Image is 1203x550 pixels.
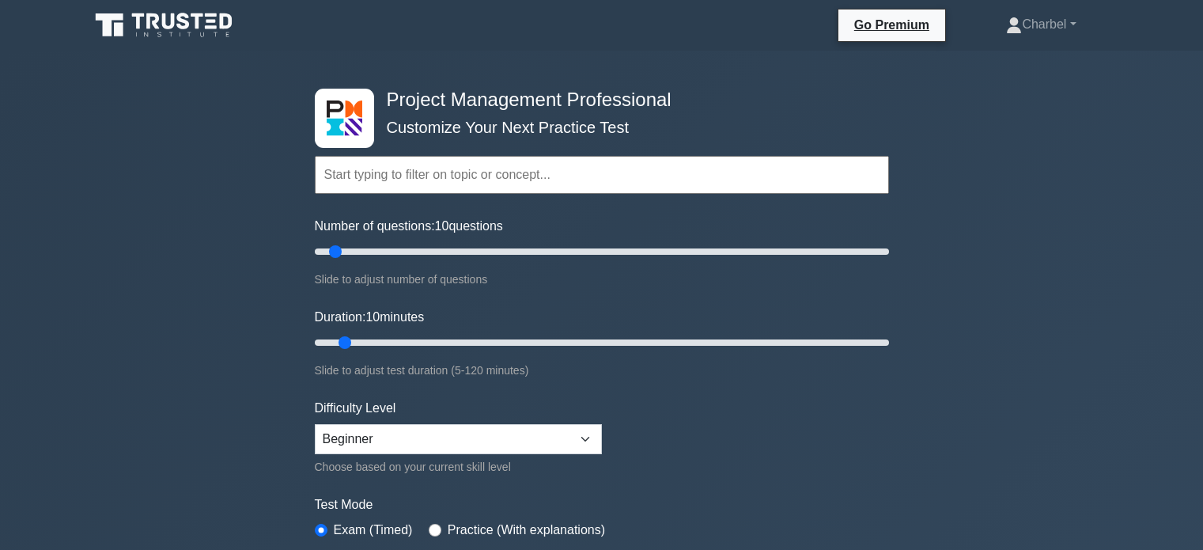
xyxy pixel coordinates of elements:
[968,9,1114,40] a: Charbel
[380,89,811,112] h4: Project Management Professional
[315,308,425,327] label: Duration: minutes
[315,270,889,289] div: Slide to adjust number of questions
[334,521,413,540] label: Exam (Timed)
[315,361,889,380] div: Slide to adjust test duration (5-120 minutes)
[435,219,449,233] span: 10
[845,15,939,35] a: Go Premium
[315,399,396,418] label: Difficulty Level
[315,457,602,476] div: Choose based on your current skill level
[315,217,503,236] label: Number of questions: questions
[365,310,380,324] span: 10
[315,156,889,194] input: Start typing to filter on topic or concept...
[315,495,889,514] label: Test Mode
[448,521,605,540] label: Practice (With explanations)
